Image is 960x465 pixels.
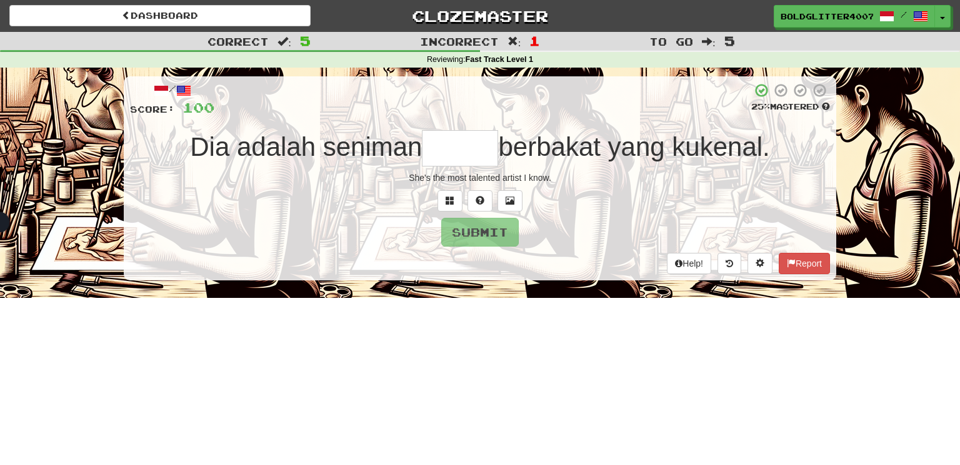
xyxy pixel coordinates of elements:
button: Report [779,253,830,274]
div: / [130,83,214,98]
span: Score: [130,104,175,115]
span: : [277,36,291,47]
span: To go [649,35,693,48]
span: berbakat yang kukenal. [498,132,769,161]
button: Round history (alt+y) [717,253,741,274]
span: / [901,10,907,19]
button: Submit [441,218,519,247]
a: Dashboard [9,5,311,26]
div: She's the most talented artist I know. [130,171,830,184]
span: : [507,36,521,47]
button: Single letter hint - you only get 1 per sentence and score half the points! alt+h [467,190,492,212]
span: Correct [207,35,269,48]
span: Incorrect [420,35,499,48]
span: 5 [724,33,735,48]
button: Switch sentence to multiple choice alt+p [437,190,462,212]
span: 100 [182,100,214,115]
span: : [702,36,716,47]
a: Clozemaster [329,5,631,27]
span: Dia adalah seniman [190,132,422,161]
strong: Fast Track Level 1 [466,55,534,64]
a: BoldGlitter4007 / [774,5,935,28]
button: Help! [667,253,711,274]
span: 5 [300,33,311,48]
span: BoldGlitter4007 [781,11,873,22]
div: Mastered [751,101,830,113]
button: Show image (alt+x) [497,190,522,212]
span: 25 % [751,101,770,111]
span: 1 [529,33,540,48]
